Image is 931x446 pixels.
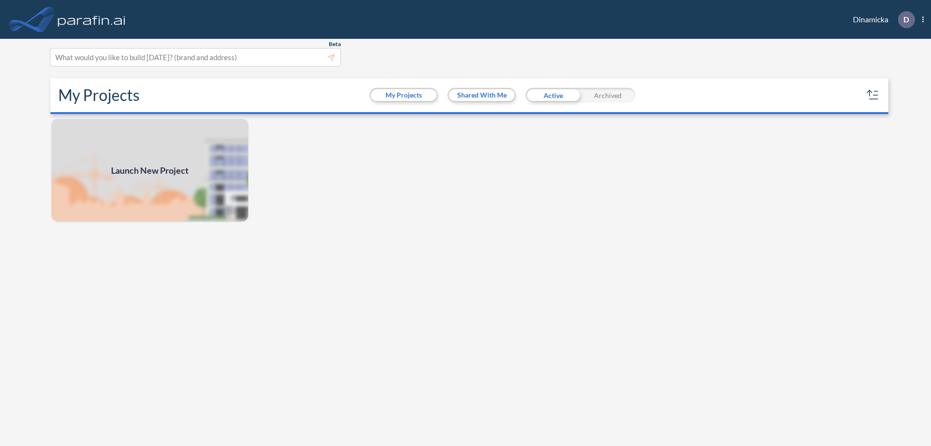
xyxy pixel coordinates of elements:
[838,11,924,28] div: Dinamicka
[50,118,249,223] img: add
[371,89,436,101] button: My Projects
[865,87,881,103] button: sort
[526,88,580,102] div: Active
[329,40,341,48] span: Beta
[449,89,514,101] button: Shared With Me
[56,10,128,29] img: logo
[580,88,635,102] div: Archived
[111,164,189,177] span: Launch New Project
[50,118,249,223] a: Launch New Project
[58,86,140,104] h2: My Projects
[903,15,909,24] p: D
